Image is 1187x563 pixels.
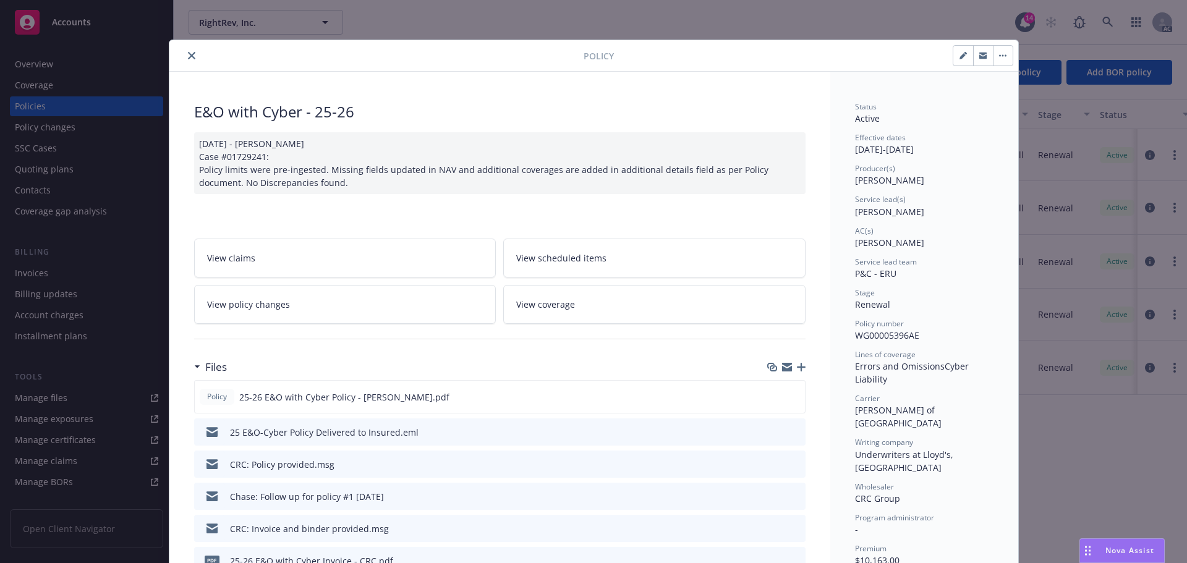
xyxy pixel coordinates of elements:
[855,360,945,372] span: Errors and Omissions
[239,391,449,404] span: 25-26 E&O with Cyber Policy - [PERSON_NAME].pdf
[789,391,800,404] button: preview file
[194,285,496,324] a: View policy changes
[855,237,924,248] span: [PERSON_NAME]
[516,252,606,265] span: View scheduled items
[194,359,227,375] div: Files
[855,360,971,385] span: Cyber Liability
[770,458,780,471] button: download file
[194,132,806,194] div: [DATE] - [PERSON_NAME] Case #01729241: Policy limits were pre-ingested. Missing fields updated in...
[503,239,806,277] a: View scheduled items
[855,437,913,447] span: Writing company
[584,49,614,62] span: Policy
[230,522,389,535] div: CRC: Invoice and binder provided.msg
[789,426,801,439] button: preview file
[789,458,801,471] button: preview file
[855,287,875,298] span: Stage
[230,426,419,439] div: 25 E&O-Cyber Policy Delivered to Insured.eml
[855,174,924,186] span: [PERSON_NAME]
[770,522,780,535] button: download file
[1079,538,1165,563] button: Nova Assist
[855,101,877,112] span: Status
[855,194,906,205] span: Service lead(s)
[855,206,924,218] span: [PERSON_NAME]
[207,252,255,265] span: View claims
[770,426,780,439] button: download file
[855,393,880,404] span: Carrier
[1080,539,1096,562] div: Drag to move
[855,404,942,429] span: [PERSON_NAME] of [GEOGRAPHIC_DATA]
[503,285,806,324] a: View coverage
[205,391,229,402] span: Policy
[855,512,934,523] span: Program administrator
[207,298,290,311] span: View policy changes
[789,522,801,535] button: preview file
[855,318,904,329] span: Policy number
[1105,545,1154,556] span: Nova Assist
[230,490,384,503] div: Chase: Follow up for policy #1 [DATE]
[230,458,334,471] div: CRC: Policy provided.msg
[855,268,896,279] span: P&C - ERU
[855,132,906,143] span: Effective dates
[855,112,880,124] span: Active
[194,101,806,122] div: E&O with Cyber - 25-26
[769,391,779,404] button: download file
[789,490,801,503] button: preview file
[855,543,887,554] span: Premium
[855,493,900,504] span: CRC Group
[855,329,919,341] span: WG00005396AE
[855,349,916,360] span: Lines of coverage
[184,48,199,63] button: close
[855,163,895,174] span: Producer(s)
[855,449,956,473] span: Underwriters at Lloyd's, [GEOGRAPHIC_DATA]
[855,256,917,267] span: Service lead team
[855,226,874,236] span: AC(s)
[516,298,575,311] span: View coverage
[855,523,858,535] span: -
[194,239,496,277] a: View claims
[205,359,227,375] h3: Files
[855,481,894,492] span: Wholesaler
[855,132,993,156] div: [DATE] - [DATE]
[855,298,890,310] span: Renewal
[770,490,780,503] button: download file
